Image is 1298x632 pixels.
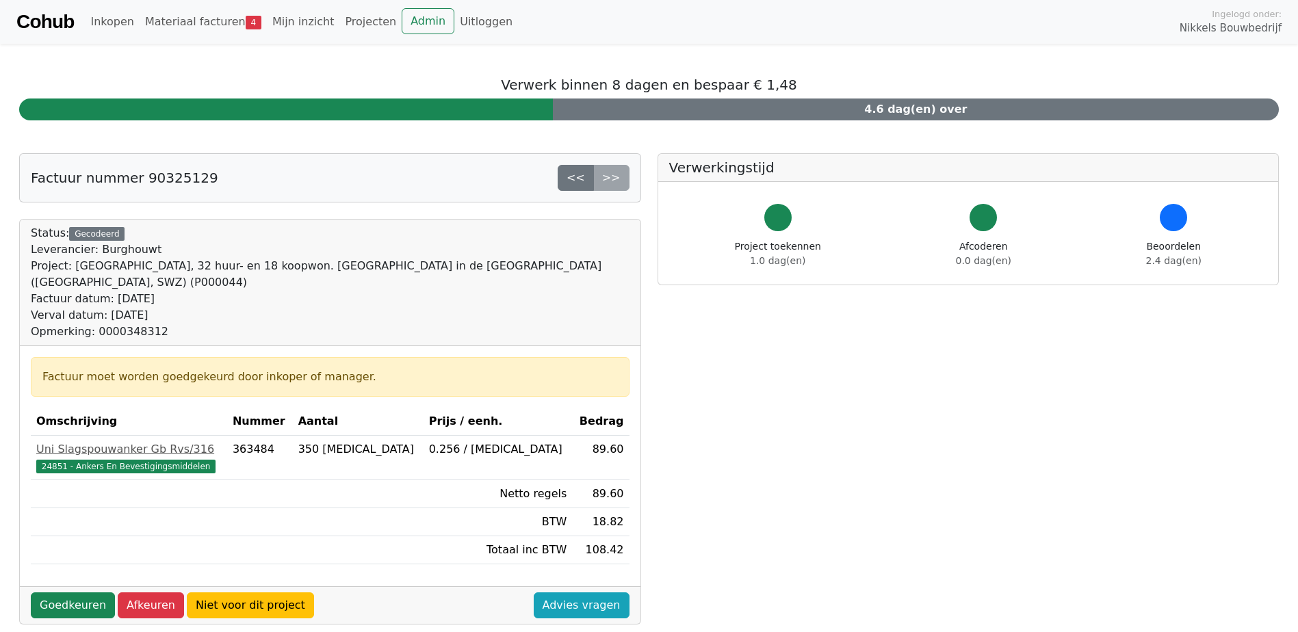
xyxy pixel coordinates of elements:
[267,8,340,36] a: Mijn inzicht
[31,324,629,340] div: Opmerking: 0000348312
[1180,21,1282,36] span: Nikkels Bouwbedrijf
[454,8,518,36] a: Uitloggen
[85,8,139,36] a: Inkopen
[36,441,222,474] a: Uni Slagspouwanker Gb Rvs/31624851 - Ankers En Bevestigingsmiddelen
[31,307,629,324] div: Verval datum: [DATE]
[402,8,454,34] a: Admin
[293,408,424,436] th: Aantal
[187,592,314,618] a: Niet voor dit project
[227,408,293,436] th: Nummer
[553,98,1279,120] div: 4.6 dag(en) over
[31,291,629,307] div: Factuur datum: [DATE]
[534,592,629,618] a: Advies vragen
[572,408,629,436] th: Bedrag
[42,369,618,385] div: Factuur moet worden goedgekeurd door inkoper of manager.
[750,255,805,266] span: 1.0 dag(en)
[19,77,1279,93] h5: Verwerk binnen 8 dagen en bespaar € 1,48
[31,170,218,186] h5: Factuur nummer 90325129
[424,408,573,436] th: Prijs / eenh.
[31,592,115,618] a: Goedkeuren
[118,592,184,618] a: Afkeuren
[246,16,261,29] span: 4
[140,8,267,36] a: Materiaal facturen4
[669,159,1268,176] h5: Verwerkingstijd
[31,258,629,291] div: Project: [GEOGRAPHIC_DATA], 32 huur- en 18 koopwon. [GEOGRAPHIC_DATA] in de [GEOGRAPHIC_DATA] ([G...
[429,441,567,458] div: 0.256 / [MEDICAL_DATA]
[572,436,629,480] td: 89.60
[424,536,573,564] td: Totaal inc BTW
[572,536,629,564] td: 108.42
[1146,255,1202,266] span: 2.4 dag(en)
[956,255,1011,266] span: 0.0 dag(en)
[36,460,216,473] span: 24851 - Ankers En Bevestigingsmiddelen
[69,227,125,241] div: Gecodeerd
[735,239,821,268] div: Project toekennen
[558,165,594,191] a: <<
[36,441,222,458] div: Uni Slagspouwanker Gb Rvs/316
[31,225,629,340] div: Status:
[956,239,1011,268] div: Afcoderen
[424,480,573,508] td: Netto regels
[298,441,418,458] div: 350 [MEDICAL_DATA]
[227,436,293,480] td: 363484
[572,508,629,536] td: 18.82
[31,241,629,258] div: Leverancier: Burghouwt
[572,480,629,508] td: 89.60
[1146,239,1202,268] div: Beoordelen
[1212,8,1282,21] span: Ingelogd onder:
[31,408,227,436] th: Omschrijving
[424,508,573,536] td: BTW
[339,8,402,36] a: Projecten
[16,5,74,38] a: Cohub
